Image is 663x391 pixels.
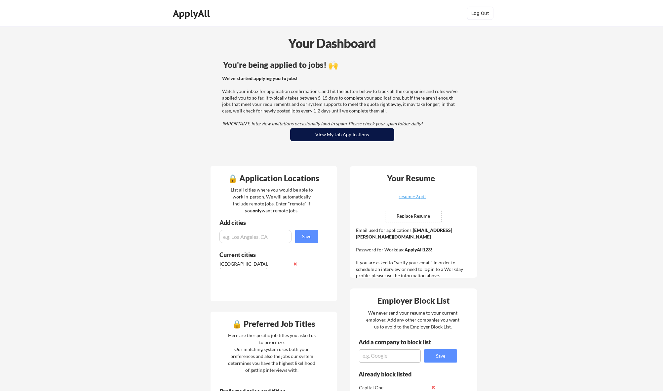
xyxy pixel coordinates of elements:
div: ApplyAll [173,8,212,19]
div: Add cities [219,220,320,226]
div: Watch your inbox for application confirmations, and hit the button below to track all the compani... [222,75,460,127]
div: [GEOGRAPHIC_DATA], [GEOGRAPHIC_DATA] [220,261,290,274]
div: Employer Block List [352,297,475,305]
div: You're being applied to jobs! 🙌 [223,61,461,69]
div: 🔒 Preferred Job Titles [212,320,335,328]
input: e.g. Los Angeles, CA [219,230,292,243]
button: Save [424,349,457,363]
strong: [EMAIL_ADDRESS][PERSON_NAME][DOMAIN_NAME] [356,227,452,239]
button: Log Out [467,7,493,20]
div: Your Dashboard [1,34,663,53]
div: 🔒 Application Locations [212,174,335,182]
div: Current cities [219,252,311,258]
em: IMPORTANT: Interview invitations occasionally land in spam. Please check your spam folder daily! [222,121,423,126]
button: View My Job Applications [290,128,394,141]
div: resume-2.pdf [373,194,452,199]
div: Your Resume [378,174,444,182]
div: List all cities where you would be able to work in-person. We will automatically include remote j... [226,186,317,214]
button: Save [295,230,318,243]
strong: ApplyAll123! [405,247,432,252]
div: Already block listed [359,371,448,377]
div: Capital One [359,384,429,391]
div: Here are the specific job titles you asked us to prioritize. Our matching system uses both your p... [226,332,317,373]
a: resume-2.pdf [373,194,452,204]
div: Add a company to block list [359,339,441,345]
strong: only [253,208,262,213]
div: Email used for applications: Password for Workday: If you are asked to "verify your email" in ord... [356,227,473,279]
strong: We've started applying you to jobs! [222,75,297,81]
div: We never send your resume to your current employer. Add any other companies you want us to avoid ... [366,309,460,330]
